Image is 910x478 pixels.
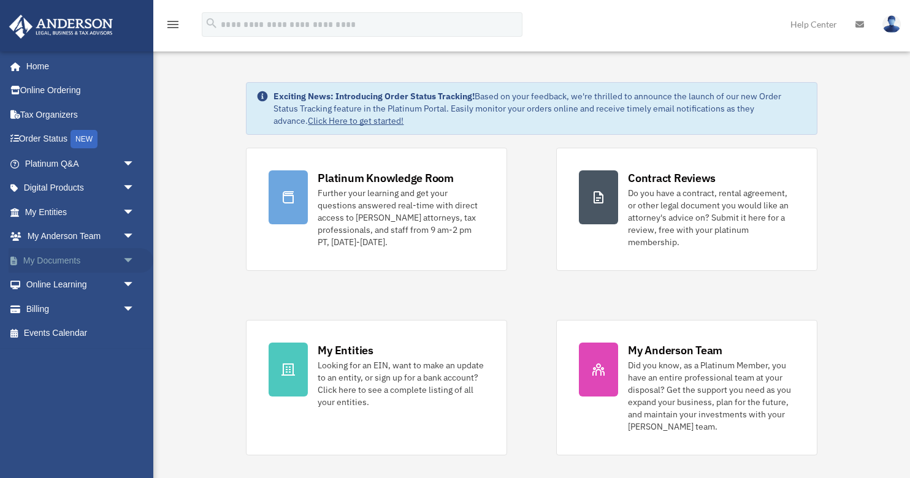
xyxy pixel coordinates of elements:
div: Contract Reviews [628,170,716,186]
a: Online Learningarrow_drop_down [9,273,153,297]
a: Home [9,54,147,78]
a: My Documentsarrow_drop_down [9,248,153,273]
a: Online Ordering [9,78,153,103]
strong: Exciting News: Introducing Order Status Tracking! [273,91,475,102]
a: Events Calendar [9,321,153,346]
i: menu [166,17,180,32]
a: Tax Organizers [9,102,153,127]
div: My Anderson Team [628,343,722,358]
div: Further your learning and get your questions answered real-time with direct access to [PERSON_NAM... [318,187,484,248]
div: My Entities [318,343,373,358]
img: Anderson Advisors Platinum Portal [6,15,117,39]
a: My Entities Looking for an EIN, want to make an update to an entity, or sign up for a bank accoun... [246,320,507,455]
img: User Pic [882,15,901,33]
a: My Entitiesarrow_drop_down [9,200,153,224]
a: Billingarrow_drop_down [9,297,153,321]
span: arrow_drop_down [123,248,147,273]
div: Platinum Knowledge Room [318,170,454,186]
span: arrow_drop_down [123,200,147,225]
a: Digital Productsarrow_drop_down [9,176,153,200]
span: arrow_drop_down [123,297,147,322]
span: arrow_drop_down [123,151,147,176]
a: My Anderson Teamarrow_drop_down [9,224,153,249]
span: arrow_drop_down [123,224,147,249]
span: arrow_drop_down [123,176,147,201]
a: Contract Reviews Do you have a contract, rental agreement, or other legal document you would like... [556,148,817,271]
span: arrow_drop_down [123,273,147,298]
div: NEW [71,130,97,148]
i: search [205,17,218,30]
a: Platinum Knowledge Room Further your learning and get your questions answered real-time with dire... [246,148,507,271]
div: Do you have a contract, rental agreement, or other legal document you would like an attorney's ad... [628,187,795,248]
a: Platinum Q&Aarrow_drop_down [9,151,153,176]
a: menu [166,21,180,32]
a: Order StatusNEW [9,127,153,152]
div: Based on your feedback, we're thrilled to announce the launch of our new Order Status Tracking fe... [273,90,806,127]
a: Click Here to get started! [308,115,403,126]
div: Did you know, as a Platinum Member, you have an entire professional team at your disposal? Get th... [628,359,795,433]
a: My Anderson Team Did you know, as a Platinum Member, you have an entire professional team at your... [556,320,817,455]
div: Looking for an EIN, want to make an update to an entity, or sign up for a bank account? Click her... [318,359,484,408]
